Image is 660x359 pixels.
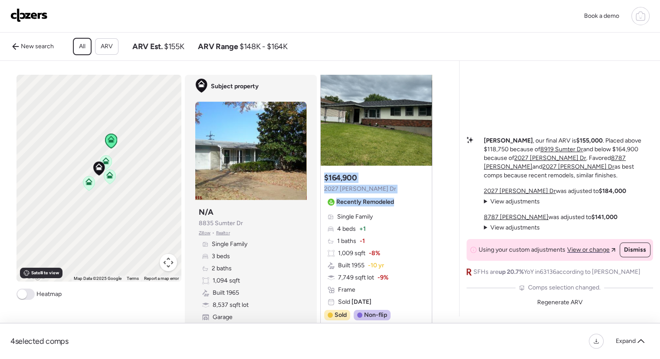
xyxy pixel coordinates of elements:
span: 4 selected comps [10,336,69,346]
a: View or change [567,246,615,254]
span: 1,009 sqft [338,249,365,258]
span: + 1 [359,225,366,233]
span: SFHs are YoY in 63136 according to [PERSON_NAME] [473,268,640,276]
span: Built 1955 [338,261,364,270]
span: 3 beds [212,252,230,261]
span: 2 baths [212,264,232,273]
span: ARV Est. [132,41,162,52]
span: 1,094 sqft [213,276,240,285]
h3: $164,900 [324,173,357,183]
a: 2027 [PERSON_NAME] Dr [484,187,556,195]
span: 2027 [PERSON_NAME] Dr [324,185,396,193]
span: $155K [164,41,184,52]
span: Sold [335,311,347,319]
span: 7,749 sqft lot [338,273,374,282]
a: 2027 [PERSON_NAME] Dr [514,154,586,162]
summary: View adjustments [484,223,540,232]
span: 4 beds [337,225,356,233]
span: Book a demo [584,12,619,20]
span: Subject property [211,82,259,91]
span: Single Family [337,213,373,221]
strong: $141,000 [591,213,617,221]
span: -1 [360,237,365,246]
span: View or change [567,246,610,254]
span: Using your custom adjustments [479,246,565,254]
span: Expand [616,337,636,346]
span: Realtor [216,229,230,236]
a: Open this area in Google Maps (opens a new window) [19,270,47,282]
span: -9% [378,273,388,282]
summary: View adjustments [484,197,540,206]
span: Comps selection changed. [528,283,601,292]
button: Map camera controls [160,254,177,271]
span: • [212,229,214,236]
span: -8% [369,249,380,258]
img: Logo [10,8,48,22]
span: Satellite view [31,269,59,276]
span: Zillow [199,229,210,236]
span: up 20.7% [499,268,524,276]
span: ARV [101,42,113,51]
span: $148K - $164K [240,41,287,52]
a: New search [7,40,59,53]
p: was adjusted to [484,187,626,196]
span: 1 baths [337,237,356,246]
a: 2027 [PERSON_NAME] Dr [542,163,614,170]
span: -10 yr [368,261,384,270]
a: 8787 [PERSON_NAME] [484,213,548,221]
span: ARV Range [198,41,238,52]
span: Sold [338,298,371,306]
span: Recently Remodeled [336,198,394,206]
h3: N/A [199,207,213,217]
span: Dismiss [624,246,646,254]
span: Non-flip [364,311,387,319]
span: Regenerate ARV [537,299,583,306]
p: , our final ARV is . Placed above $118,750 because of and below $164,900 because of . Favored and... [484,136,653,180]
span: View adjustments [490,224,540,231]
img: Google [19,270,47,282]
strong: [PERSON_NAME] [484,137,533,144]
span: Frame [338,286,355,294]
span: 8835 Sumter Dr [199,219,243,228]
span: New search [21,42,54,51]
span: [DATE] [350,298,371,306]
strong: $184,000 [599,187,626,195]
span: Heatmap [36,290,62,299]
a: Terms (opens in new tab) [127,276,139,281]
span: Built 1965 [213,289,239,297]
span: Map Data ©2025 Google [74,276,121,281]
span: 8,537 sqft lot [213,301,249,309]
span: Single Family [212,240,247,249]
span: View adjustments [490,198,540,205]
span: Garage [213,313,233,322]
p: was adjusted to [484,213,617,222]
strong: $155,000 [576,137,603,144]
a: 8919 Sumter Dr [540,146,583,153]
a: Report a map error [144,276,179,281]
span: All [79,42,85,51]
